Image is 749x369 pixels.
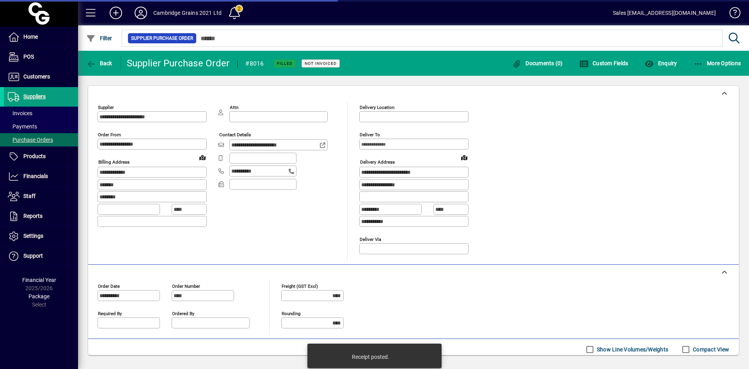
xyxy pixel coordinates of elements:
a: Reports [4,207,78,226]
span: Settings [23,233,43,239]
span: Customers [23,73,50,80]
a: Support [4,246,78,266]
span: Filter [86,35,112,41]
button: Enquiry [643,56,679,70]
button: Profile [128,6,153,20]
label: Show Line Volumes/Weights [595,346,668,353]
div: #8016 [245,57,264,70]
button: Custom Fields [577,56,630,70]
span: Payments [8,123,37,130]
span: Reports [23,213,43,219]
a: Financials [4,167,78,186]
button: Add [103,6,128,20]
a: Knowledge Base [724,2,739,27]
mat-label: Order from [98,132,121,137]
a: Customers [4,67,78,87]
mat-label: Freight (GST excl) [282,283,318,289]
a: View on map [458,151,470,164]
mat-label: Ordered by [172,310,194,316]
mat-label: Order number [172,283,200,289]
mat-label: Deliver via [360,236,381,242]
button: Documents (0) [510,56,565,70]
a: Home [4,27,78,47]
a: Products [4,147,78,166]
label: Compact View [691,346,729,353]
span: Home [23,34,38,40]
span: Back [86,60,112,66]
a: Payments [4,120,78,133]
a: Invoices [4,107,78,120]
span: Financial Year [22,277,56,283]
app-page-header-button: Back [78,56,121,70]
mat-label: Order date [98,283,120,289]
span: More Options [694,60,741,66]
span: Products [23,153,46,159]
div: Supplier Purchase Order [127,57,230,70]
a: POS [4,47,78,67]
button: Filter [84,31,114,45]
span: Enquiry [644,60,677,66]
a: Purchase Orders [4,133,78,146]
mat-label: Deliver To [360,132,380,137]
span: Documents (0) [512,60,563,66]
button: Back [84,56,114,70]
a: Staff [4,187,78,206]
div: Receipt posted. [352,353,389,361]
mat-label: Delivery Location [360,105,394,110]
mat-label: Required by [98,310,122,316]
span: Suppliers [23,93,46,100]
button: More Options [692,56,743,70]
span: Filled [277,61,293,66]
a: Settings [4,226,78,246]
span: Package [28,293,50,299]
div: Cambridge Grains 2021 Ltd [153,7,222,19]
span: Purchase Orders [8,137,53,143]
span: Support [23,253,43,259]
span: Invoices [8,110,32,116]
div: Sales [EMAIL_ADDRESS][DOMAIN_NAME] [613,7,716,19]
mat-label: Attn [230,105,238,110]
span: POS [23,53,34,60]
span: Not Invoiced [305,61,337,66]
a: View on map [196,151,209,164]
mat-label: Rounding [282,310,300,316]
mat-label: Supplier [98,105,114,110]
span: Financials [23,173,48,179]
span: Staff [23,193,35,199]
span: Supplier Purchase Order [131,34,193,42]
span: Custom Fields [579,60,628,66]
